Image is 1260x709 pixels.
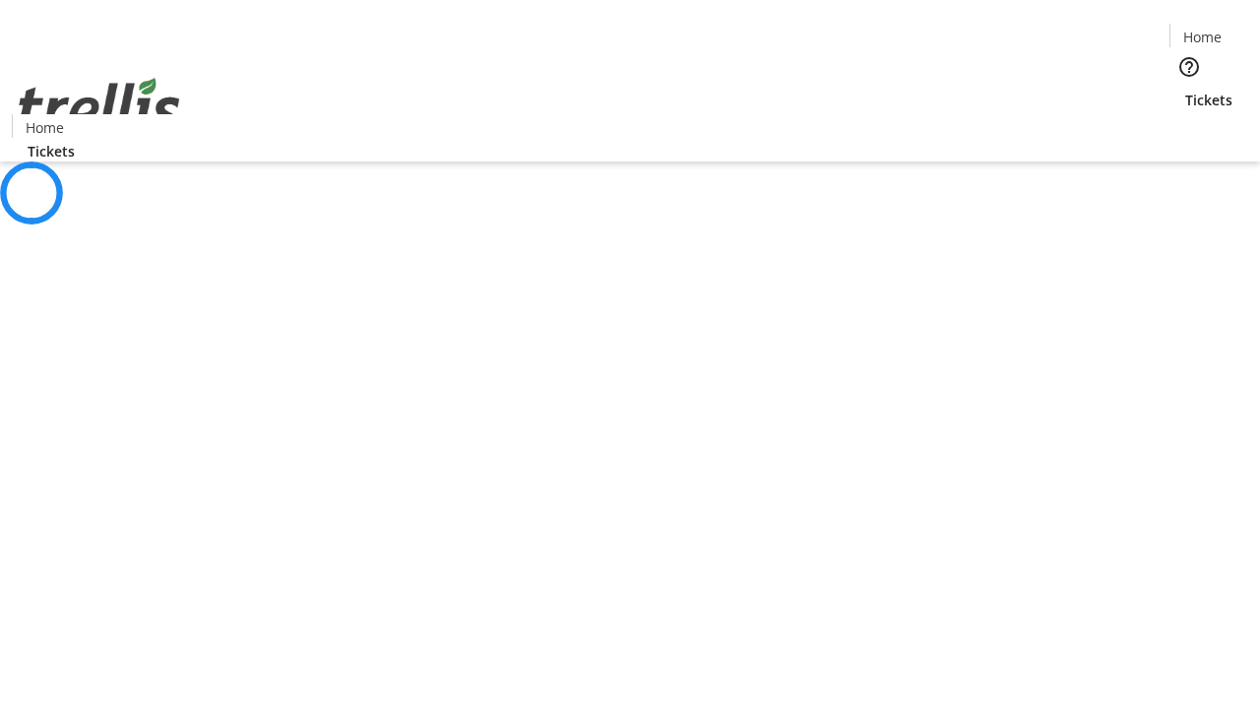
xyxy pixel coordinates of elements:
span: Tickets [1185,90,1232,110]
span: Tickets [28,141,75,161]
span: Home [1183,27,1222,47]
a: Tickets [12,141,91,161]
button: Help [1169,47,1209,87]
a: Home [1170,27,1233,47]
span: Home [26,117,64,138]
a: Tickets [1169,90,1248,110]
a: Home [13,117,76,138]
img: Orient E2E Organization lSYSmkcoBg's Logo [12,56,187,155]
button: Cart [1169,110,1209,150]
